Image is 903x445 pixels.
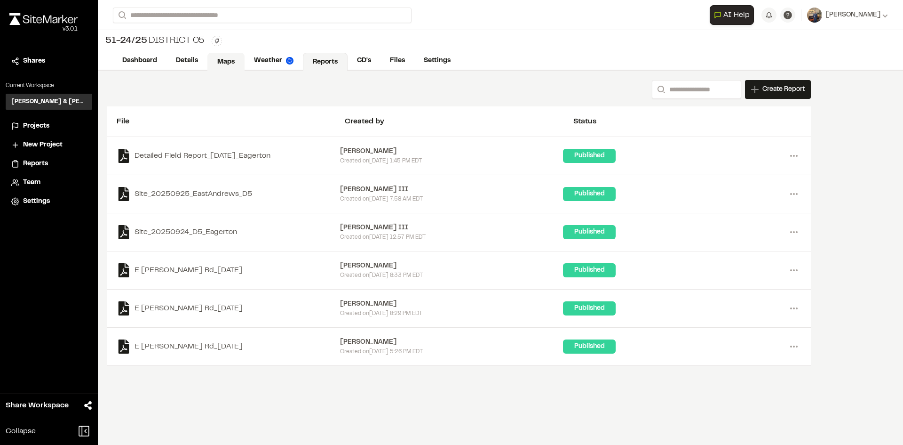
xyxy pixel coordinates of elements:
[340,233,563,242] div: Created on [DATE] 12:57 PM EDT
[105,34,147,48] span: 51-24/25
[9,13,78,25] img: rebrand.png
[212,36,222,46] button: Edit Tags
[652,80,669,99] button: Search
[340,299,563,309] div: [PERSON_NAME]
[207,53,245,71] a: Maps
[117,340,340,354] a: E [PERSON_NAME] Rd_[DATE]
[11,140,87,150] a: New Project
[340,261,563,271] div: [PERSON_NAME]
[826,10,880,20] span: [PERSON_NAME]
[6,81,92,90] p: Current Workspace
[807,8,822,23] img: User
[807,8,888,23] button: [PERSON_NAME]
[348,52,380,70] a: CD's
[340,348,563,356] div: Created on [DATE] 5:26 PM EDT
[23,56,45,66] span: Shares
[563,149,616,163] div: Published
[414,52,460,70] a: Settings
[117,225,340,239] a: Site_20250924_D5_Eagerton
[23,121,49,131] span: Projects
[117,149,340,163] a: Detailed Field Report_[DATE]_Eagerton
[563,225,616,239] div: Published
[340,271,563,280] div: Created on [DATE] 8:33 PM EDT
[6,426,36,437] span: Collapse
[762,84,805,95] span: Create Report
[105,34,204,48] div: District 05
[340,195,563,203] div: Created on [DATE] 7:58 AM EDT
[11,121,87,131] a: Projects
[117,263,340,277] a: E [PERSON_NAME] Rd_[DATE]
[340,223,563,233] div: [PERSON_NAME] III
[340,337,563,348] div: [PERSON_NAME]
[345,116,573,127] div: Created by
[340,185,563,195] div: [PERSON_NAME] III
[166,52,207,70] a: Details
[117,187,340,201] a: Site_20250925_EastAndrews_D5
[563,187,616,201] div: Published
[117,116,345,127] div: File
[113,8,130,23] button: Search
[11,97,87,106] h3: [PERSON_NAME] & [PERSON_NAME] Inc.
[11,178,87,188] a: Team
[380,52,414,70] a: Files
[340,309,563,318] div: Created on [DATE] 8:29 PM EDT
[573,116,801,127] div: Status
[6,400,69,411] span: Share Workspace
[340,157,563,165] div: Created on [DATE] 1:45 PM EDT
[710,5,758,25] div: Open AI Assistant
[117,301,340,316] a: E [PERSON_NAME] Rd_[DATE]
[23,159,48,169] span: Reports
[563,301,616,316] div: Published
[113,52,166,70] a: Dashboard
[303,53,348,71] a: Reports
[11,56,87,66] a: Shares
[563,263,616,277] div: Published
[23,196,50,207] span: Settings
[563,340,616,354] div: Published
[340,146,563,157] div: [PERSON_NAME]
[710,5,754,25] button: Open AI Assistant
[9,25,78,33] div: Oh geez...please don't...
[11,159,87,169] a: Reports
[286,57,293,65] img: precipai.png
[11,196,87,207] a: Settings
[245,52,303,70] a: Weather
[23,178,40,188] span: Team
[23,140,63,150] span: New Project
[723,9,750,21] span: AI Help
